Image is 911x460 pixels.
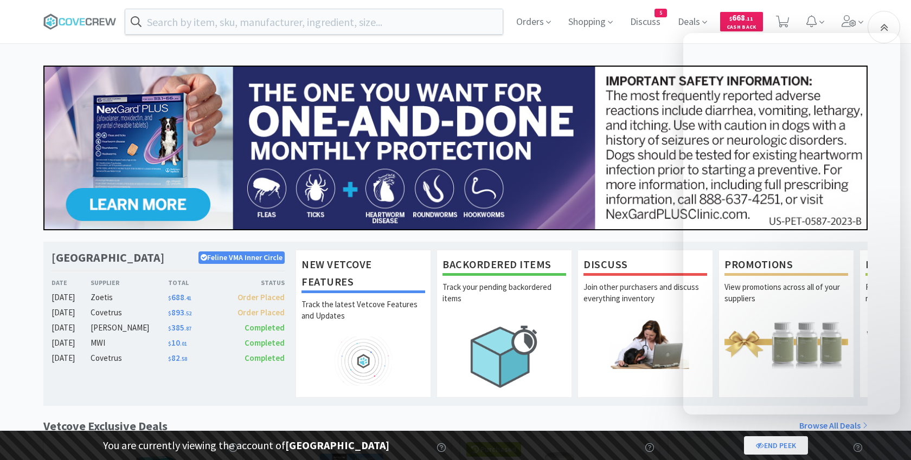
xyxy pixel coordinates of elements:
a: [DATE][PERSON_NAME]$385.87Completed [52,321,285,334]
h1: Discuss [583,256,707,276]
img: hero_feature_roadmap.png [301,336,425,386]
span: $ [168,310,171,317]
div: Status [226,277,285,288]
span: $ [729,15,732,22]
span: 893 [168,307,191,318]
div: Supplier [91,277,168,288]
a: New Vetcove FeaturesTrack the latest Vetcove Features and Updates [296,250,431,397]
span: . 01 [180,340,187,347]
span: 385 [168,322,191,333]
strong: [GEOGRAPHIC_DATA] [285,438,389,452]
input: Search by item, sku, manufacturer, ingredient, size... [125,9,503,34]
span: Completed [245,338,285,348]
div: [DATE] [52,336,91,349]
h1: [GEOGRAPHIC_DATA] [52,250,164,265]
p: Track your pending backordered items [442,281,566,319]
span: . 11 [745,15,753,22]
span: . 52 [184,310,191,317]
span: $ [168,325,171,332]
div: Date [52,277,91,288]
span: $ [168,340,171,347]
img: 24562ba5414042f391a945fa418716b7_350.jpg [43,66,868,230]
span: 5 [655,9,666,17]
a: [DATE]Covetrus$893.52Order Placed [52,306,285,319]
a: [DATE]Zoetis$688.41Order Placed [52,291,285,304]
a: DiscussJoin other purchasers and discuss everything inventory [578,250,713,397]
span: 82 [168,353,187,363]
img: hero_discuss.png [583,319,707,368]
h1: Backordered Items [442,256,566,276]
a: Discuss5 [626,17,665,27]
iframe: Intercom live chat [683,33,900,414]
div: [DATE] [52,306,91,319]
span: $ [168,295,171,302]
span: . 87 [184,325,191,332]
div: MWI [91,336,168,349]
div: Zoetis [91,291,168,304]
span: Order Placed [238,307,285,318]
p: Join other purchasers and discuss everything inventory [583,281,707,319]
p: You are currently viewing the account of [103,437,389,454]
div: Total [168,277,227,288]
span: Completed [245,322,285,333]
span: . 58 [180,355,187,362]
span: Completed [245,353,285,363]
p: Track the latest Vetcove Features and Updates [301,299,425,336]
span: Cash Back [727,24,756,31]
div: Covetrus [91,306,168,319]
div: [DATE] [52,291,91,304]
a: End Peek [744,436,808,455]
div: Covetrus [91,352,168,365]
h1: Vetcove Exclusive Deals [43,417,168,436]
div: [DATE] [52,321,91,334]
a: $668.11Cash Back [720,7,763,36]
span: Order Placed [238,292,285,302]
span: $ [168,355,171,362]
p: Feline VMA Inner Circle [198,251,285,263]
h1: New Vetcove Features [301,256,425,293]
span: . 41 [184,295,191,302]
div: [DATE] [52,352,91,365]
span: 668 [729,12,753,23]
iframe: Intercom live chat [874,423,900,449]
span: 10 [168,338,187,348]
a: Backordered ItemsTrack your pending backordered items [437,250,572,397]
div: [PERSON_NAME] [91,321,168,334]
span: 688 [168,292,191,302]
a: Browse All Deals [799,419,868,433]
a: [DATE]MWI$10.01Completed [52,336,285,349]
img: hero_backorders.png [442,319,566,393]
a: [DATE]Covetrus$82.58Completed [52,352,285,365]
